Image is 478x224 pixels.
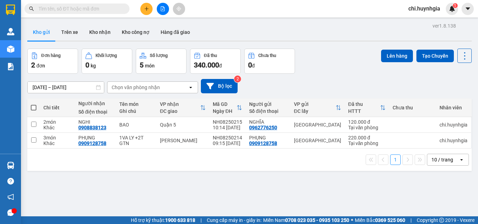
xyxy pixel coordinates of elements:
div: Đã thu [348,101,380,107]
button: Kho công nợ [116,24,155,41]
div: Mã GD [213,101,237,107]
span: message [7,209,14,216]
button: 1 [390,154,401,165]
th: Toggle SortBy [345,99,389,117]
div: chi.huynhgia [440,138,468,143]
span: aim [176,6,181,11]
span: ⚪️ [351,219,353,222]
div: 2 món [43,119,71,125]
span: | [410,216,412,224]
div: Nhân viên [440,105,468,110]
button: Khối lượng0kg [82,49,132,74]
button: Lên hàng [381,50,413,62]
strong: 0369 525 060 [375,217,405,223]
div: 1VA LY +2T [119,135,153,140]
div: ver 1.8.138 [433,22,456,30]
div: NGHI [78,119,112,125]
span: Hỗ trợ kỹ thuật: [131,216,195,224]
span: 0 [85,61,89,69]
img: icon-new-feature [449,6,455,12]
div: Đơn hàng [41,53,61,58]
span: chi.huynhgia [403,4,446,13]
span: đơn [36,63,45,68]
span: đ [219,63,222,68]
div: Tên món [119,101,153,107]
div: [GEOGRAPHIC_DATA] [294,138,341,143]
strong: 0708 023 035 - 0935 103 250 [285,217,349,223]
div: GTN [119,140,153,146]
input: Tìm tên, số ĐT hoặc mã đơn [38,5,121,13]
svg: open [459,157,464,162]
button: Kho nhận [84,24,116,41]
div: Ghi chú [119,108,153,114]
span: 0 [248,61,252,69]
div: NGHĨA [249,119,287,125]
div: [GEOGRAPHIC_DATA] [294,122,341,128]
img: solution-icon [7,63,14,70]
span: 1 [454,3,456,8]
img: warehouse-icon [7,162,14,169]
button: caret-down [462,3,474,15]
div: ĐC lấy [294,108,336,114]
div: Khác [43,125,71,130]
div: Khác [43,140,71,146]
div: Số điện thoại [249,108,287,114]
button: Hàng đã giao [155,24,196,41]
th: Toggle SortBy [290,99,345,117]
img: warehouse-icon [7,28,14,35]
strong: 1900 633 818 [165,217,195,223]
div: 0962776250 [249,125,277,130]
div: Quận 5 [160,122,206,128]
span: search [29,6,34,11]
span: file-add [160,6,165,11]
div: Ngày ĐH [213,108,237,114]
div: VP nhận [160,101,200,107]
div: 120.000 đ [348,119,386,125]
div: 0908838123 [78,125,106,130]
div: PHỤNG [78,135,112,140]
span: 340.000 [194,61,219,69]
sup: 2 [234,75,241,82]
span: Cung cấp máy in - giấy in: [207,216,261,224]
input: Select a date range. [28,82,104,93]
div: 10 / trang [431,156,453,163]
svg: open [188,85,194,90]
div: NH08250214 [213,135,242,140]
img: logo-vxr [6,5,15,15]
th: Toggle SortBy [209,99,246,117]
button: Tạo Chuyến [416,50,454,62]
div: Tại văn phòng [348,140,386,146]
div: 09:15 [DATE] [213,140,242,146]
span: Miền Bắc [355,216,405,224]
span: notification [7,194,14,200]
div: PHỤNG [249,135,287,140]
span: đ [252,63,255,68]
span: món [145,63,155,68]
button: Bộ lọc [201,79,238,93]
span: | [201,216,202,224]
span: copyright [439,218,444,223]
div: NH08250215 [213,119,242,125]
div: Khối lượng [96,53,117,58]
div: [PERSON_NAME] [160,138,206,143]
div: 0909128758 [249,140,277,146]
span: caret-down [465,6,471,12]
div: Người gửi [249,101,287,107]
button: Kho gửi [27,24,56,41]
div: 10:14 [DATE] [213,125,242,130]
div: Người nhận [78,101,112,106]
button: file-add [157,3,169,15]
span: 2 [31,61,35,69]
div: Chi tiết [43,105,71,110]
span: kg [91,63,96,68]
div: chi.huynhgia [440,122,468,128]
sup: 1 [453,3,458,8]
div: ĐC giao [160,108,200,114]
div: VP gửi [294,101,336,107]
button: aim [173,3,185,15]
button: plus [140,3,153,15]
div: Chưa thu [258,53,276,58]
div: Số lượng [150,53,168,58]
button: Trên xe [56,24,84,41]
div: Đã thu [204,53,217,58]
